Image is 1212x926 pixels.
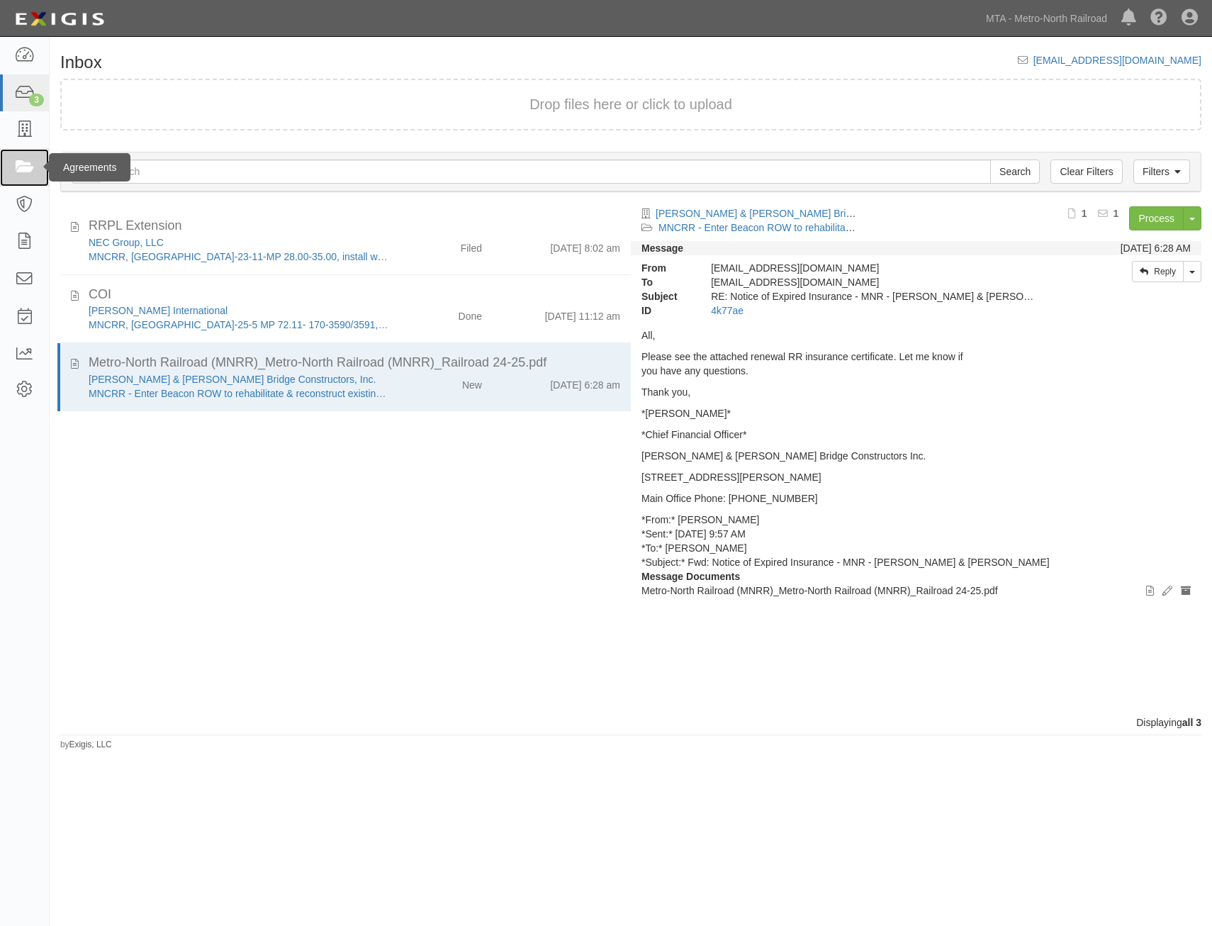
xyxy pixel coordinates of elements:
[545,303,620,323] div: [DATE] 11:12 am
[1113,208,1119,219] b: 1
[60,53,102,72] h1: Inbox
[641,350,1191,378] p: Please see the attached renewal RR insurance certificate. Let me know if you have any questions.
[641,385,1191,399] p: Thank you,
[89,251,863,262] a: MNCRR, [GEOGRAPHIC_DATA]-23-11-MP 28.00-35.00, install wooden poles, antenna’s, meters, AC distri...
[979,4,1114,33] a: MTA - Metro-North Railroad
[641,328,1191,342] p: All,
[631,303,700,318] strong: ID
[641,406,1191,420] p: *[PERSON_NAME]*
[641,491,1191,506] p: Main Office Phone: [PHONE_NUMBER]
[89,374,376,385] a: [PERSON_NAME] & [PERSON_NAME] Bridge Constructors, Inc.
[60,739,112,751] small: by
[49,153,130,182] div: Agreements
[89,386,390,401] div: MNCRR - Enter Beacon ROW to rehabilitate & reconstruct existing bridge near Mile Post 37.30± as w...
[1132,261,1184,282] a: Reply
[1050,160,1122,184] a: Clear Filters
[1129,206,1184,230] a: Process
[1150,10,1167,27] i: Help Center - Complianz
[89,318,390,332] div: MNCRR, NH-25-5 MP 72.11- 170-3590/3591, inspect the Church Street Extension Overpass (NH-25-5 MP ...
[631,275,700,289] strong: To
[1182,717,1201,728] b: all 3
[641,584,1191,598] p: Metro-North Railroad (MNRR)_Metro-North Railroad (MNRR)_Railroad 24-25.pdf
[69,740,112,749] a: Exigis, LLC
[89,305,228,316] a: [PERSON_NAME] International
[29,94,44,106] div: 3
[50,715,1212,730] div: Displaying
[89,250,390,264] div: MNCRR, NH-23-11-MP 28.00-35.00, install wooden poles, antenna’s, meters, AC distribution boxes an...
[1082,208,1087,219] b: 1
[641,470,1191,484] p: [STREET_ADDRESS][PERSON_NAME]
[89,303,390,318] div: Michael Baker International
[89,388,1057,399] a: MNCRR - Enter Beacon ROW to rehabilitate & reconstruct existing bridge near [GEOGRAPHIC_DATA] Pos...
[1162,586,1172,596] i: Edit document
[656,208,943,219] a: [PERSON_NAME] & [PERSON_NAME] Bridge Constructors, Inc.
[462,372,482,392] div: New
[89,286,620,304] div: COI
[11,6,108,32] img: Logo
[641,449,1191,463] p: [PERSON_NAME] & [PERSON_NAME] Bridge Constructors Inc.
[1181,586,1191,596] i: Archive document
[529,96,732,112] span: Drop files here or click to upload
[550,235,620,255] div: [DATE] 8:02 am
[631,261,700,275] strong: From
[1133,160,1190,184] a: Filters
[99,160,991,184] input: Search
[641,571,740,582] strong: Message Documents
[1121,241,1191,255] div: [DATE] 6:28 AM
[990,160,1040,184] input: Search
[700,275,1048,289] div: agreement-kfr9jx@mtamn.complianz.com
[641,242,683,254] strong: Message
[641,428,1191,442] p: *Chief Financial Officer*
[89,237,164,248] a: NEC Group, LLC
[89,354,620,372] div: Metro-North Railroad (MNRR)_Metro-North Railroad (MNRR)_Railroad 24-25.pdf
[89,235,390,250] div: NEC Group, LLC
[1146,586,1154,596] i: View
[89,217,620,235] div: RRPL Extension
[89,319,811,330] a: MNCRR, [GEOGRAPHIC_DATA]-25-5 MP 72.11- 170-3590/3591, inspect the [DEMOGRAPHIC_DATA][GEOGRAPHIC_...
[459,303,482,323] div: Done
[1033,55,1201,66] a: [EMAIL_ADDRESS][DOMAIN_NAME]
[700,261,1048,275] div: [EMAIL_ADDRESS][DOMAIN_NAME]
[641,513,1191,584] p: *From:* [PERSON_NAME] *Sent:* [DATE] 9:57 AM *To:* [PERSON_NAME] *Subject:* Fwd: Notice of Expire...
[711,305,744,316] a: 4k77ae
[631,289,700,303] strong: Subject
[550,372,620,392] div: [DATE] 6:28 am
[461,235,482,255] div: Filed
[700,289,1048,303] div: RE: Notice of Expired Insurance - MNR - Harrison & Burrowes Bridge Constructors, Inc. - BE-25-3 M...
[89,372,390,386] div: Harrison & Burrowes Bridge Constructors, Inc.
